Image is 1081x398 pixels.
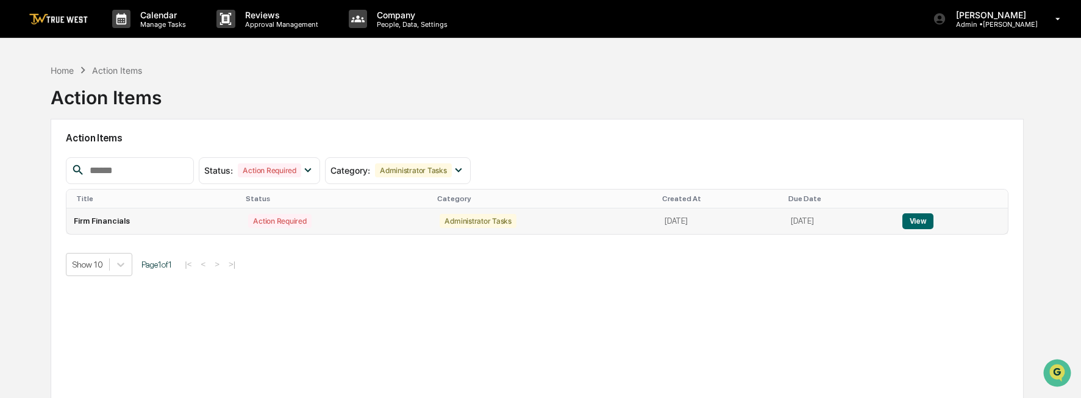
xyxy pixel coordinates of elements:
a: View [902,216,933,226]
button: |< [181,259,195,269]
p: Company [367,10,454,20]
span: Data Lookup [24,177,77,189]
p: Reviews [235,10,324,20]
p: Admin • [PERSON_NAME] [946,20,1038,29]
button: View [902,213,933,229]
div: Action Items [51,77,162,108]
span: Pylon [121,207,148,216]
a: Powered byPylon [86,206,148,216]
div: Due Date [788,194,890,203]
p: Calendar [130,10,192,20]
span: Status : [204,165,233,176]
div: Action Required [248,214,311,228]
div: 🖐️ [12,155,22,165]
div: Administrator Tasks [440,214,516,228]
img: logo [29,13,88,25]
button: < [197,259,209,269]
span: Attestations [101,154,151,166]
span: Page 1 of 1 [141,260,172,269]
div: Start new chat [41,93,200,105]
td: [DATE] [783,208,895,234]
div: Created At [662,194,779,203]
button: Start new chat [207,97,222,112]
span: Category : [330,165,370,176]
div: We're available if you need us! [41,105,154,115]
p: People, Data, Settings [367,20,454,29]
p: Manage Tasks [130,20,192,29]
p: Approval Management [235,20,324,29]
a: 🖐️Preclearance [7,149,84,171]
div: Administrator Tasks [375,163,451,177]
div: Status [246,194,427,203]
div: Action Required [238,163,301,177]
div: Category [437,194,652,203]
p: How can we help? [12,26,222,45]
a: 🗄️Attestations [84,149,156,171]
p: [PERSON_NAME] [946,10,1038,20]
div: Home [51,65,74,76]
div: 🔎 [12,178,22,188]
div: Title [76,194,236,203]
span: Preclearance [24,154,79,166]
button: >| [225,259,239,269]
a: 🔎Data Lookup [7,172,82,194]
img: 1746055101610-c473b297-6a78-478c-a979-82029cc54cd1 [12,93,34,115]
div: Action Items [92,65,142,76]
td: Firm Financials [66,208,241,234]
div: 🗄️ [88,155,98,165]
h2: Action Items [66,132,1008,144]
td: [DATE] [657,208,783,234]
iframe: Open customer support [1042,358,1075,391]
button: > [211,259,223,269]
